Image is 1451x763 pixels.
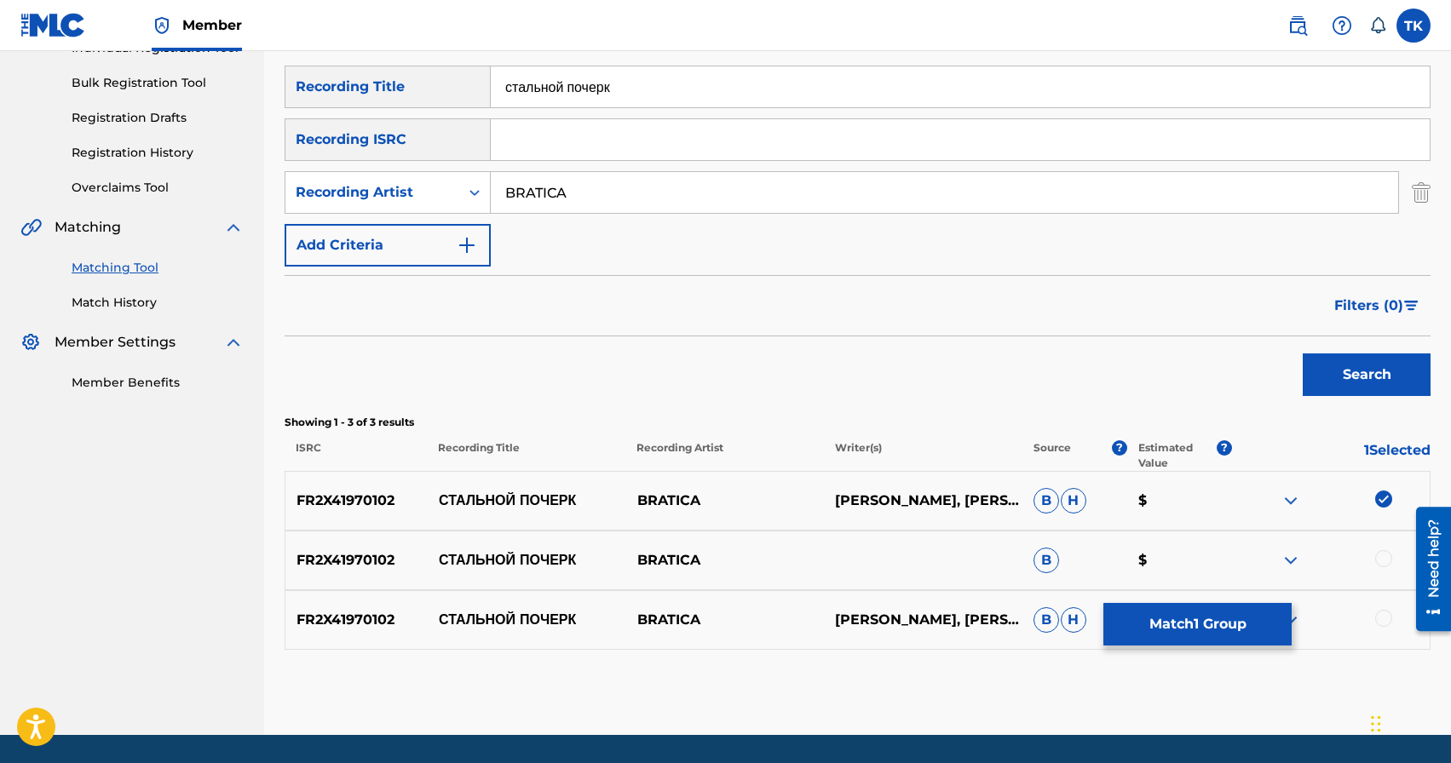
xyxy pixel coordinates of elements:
[625,550,824,571] p: BRATICA
[152,15,172,36] img: Top Rightsholder
[55,217,121,238] span: Matching
[1334,295,1403,316] span: Filters ( 0 )
[1232,440,1431,471] p: 1 Selected
[1281,490,1301,511] img: expand
[285,224,491,267] button: Add Criteria
[1375,490,1392,508] img: deselect
[1412,171,1431,214] img: Delete Criterion
[428,550,626,571] p: СТАЛЬНОЙ ПОЧЕРК
[285,610,428,630] p: FR2X41970102
[1303,353,1431,396] button: Search
[824,610,1022,630] p: [PERSON_NAME], [PERSON_NAME]
[1324,284,1431,327] button: Filters (0)
[1366,681,1451,763] iframe: Chat Widget
[1371,698,1381,749] div: Перетащить
[1287,15,1308,36] img: search
[285,440,427,471] p: ISRC
[1103,603,1292,645] button: Match1 Group
[1369,17,1386,34] div: Notifications
[1061,607,1086,633] span: H
[55,332,176,353] span: Member Settings
[223,217,244,238] img: expand
[182,15,242,35] span: Member
[824,490,1022,511] p: [PERSON_NAME], [PERSON_NAME], [PERSON_NAME]
[72,109,244,127] a: Registration Drafts
[625,490,824,511] p: BRATICA
[1034,440,1071,471] p: Source
[72,144,244,162] a: Registration History
[1281,9,1315,43] a: Public Search
[1217,440,1232,456] span: ?
[1366,681,1451,763] div: Виджет чата
[625,610,824,630] p: BRATICA
[1034,607,1059,633] span: B
[1396,9,1431,43] div: User Menu
[427,440,625,471] p: Recording Title
[20,217,42,238] img: Matching
[1325,9,1359,43] div: Help
[223,332,244,353] img: expand
[296,182,449,203] div: Recording Artist
[1281,550,1301,571] img: expand
[428,490,626,511] p: СТАЛЬНОЙ ПОЧЕРК
[1061,488,1086,513] span: H
[428,610,626,630] p: СТАЛЬНОЙ ПОЧЕРК
[824,440,1022,471] p: Writer(s)
[1126,550,1231,571] p: $
[1034,548,1059,573] span: B
[285,66,1431,404] form: Search Form
[1404,301,1419,311] img: filter
[625,440,824,471] p: Recording Artist
[72,294,244,312] a: Match History
[457,235,477,255] img: 9d2ae6d4665cec9f34b9.svg
[1332,15,1352,36] img: help
[72,259,244,277] a: Matching Tool
[1034,488,1059,513] span: B
[72,74,244,92] a: Bulk Registration Tool
[1403,500,1451,637] iframe: Resource Center
[72,179,244,197] a: Overclaims Tool
[1126,490,1231,511] p: $
[72,374,244,392] a: Member Benefits
[1112,440,1127,456] span: ?
[285,415,1431,430] p: Showing 1 - 3 of 3 results
[20,332,41,353] img: Member Settings
[1138,440,1217,471] p: Estimated Value
[20,13,86,37] img: MLC Logo
[285,550,428,571] p: FR2X41970102
[285,490,428,511] p: FR2X41970102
